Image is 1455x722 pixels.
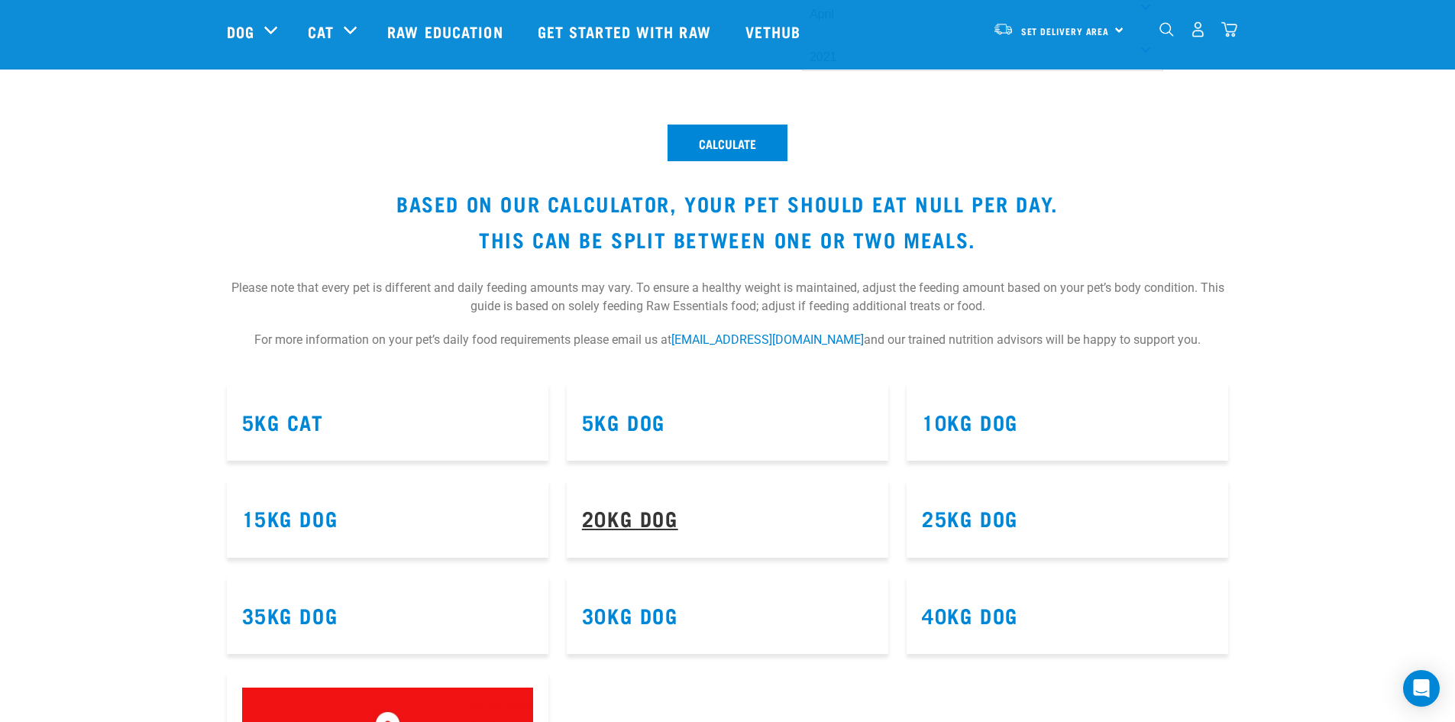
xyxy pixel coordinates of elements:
a: 35kg Dog [242,609,338,620]
a: Cat [308,20,334,43]
p: Please note that every pet is different and daily feeding amounts may vary. To ensure a healthy w... [227,264,1229,331]
a: Vethub [730,1,820,62]
p: For more information on your pet’s daily food requirements please email us at and our trained nut... [227,331,1229,364]
a: 20kg Dog [582,512,678,523]
img: van-moving.png [993,22,1014,36]
span: Set Delivery Area [1021,28,1110,34]
a: 15kg Dog [242,512,338,523]
a: Raw Education [372,1,522,62]
a: 25kg Dog [922,512,1018,523]
h3: Based on our calculator, your pet should eat null per day. [227,192,1229,215]
img: home-icon-1@2x.png [1159,22,1174,37]
a: [EMAIL_ADDRESS][DOMAIN_NAME] [671,332,864,347]
img: home-icon@2x.png [1221,21,1237,37]
a: 5kg Cat [242,416,324,427]
a: 10kg Dog [922,416,1018,427]
a: 30kg Dog [582,609,678,620]
button: Calculate [668,125,787,161]
a: 40kg Dog [922,609,1018,620]
a: Get started with Raw [522,1,730,62]
img: user.png [1190,21,1206,37]
div: Open Intercom Messenger [1403,670,1440,707]
a: Dog [227,20,254,43]
h3: This can be split between one or two meals. [227,228,1229,251]
a: 5kg Dog [582,416,665,427]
